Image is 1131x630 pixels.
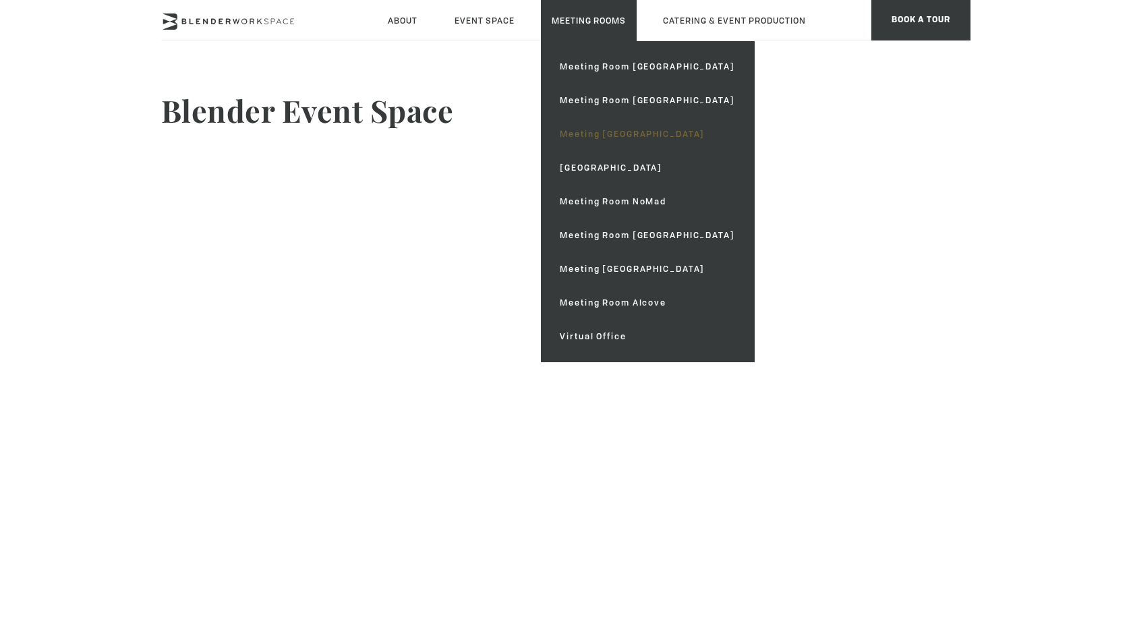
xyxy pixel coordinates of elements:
a: Virtual Office [549,320,745,353]
a: Meeting Room [GEOGRAPHIC_DATA] [549,84,745,117]
h2: Blender Event Space [161,92,738,130]
a: Meeting Room NoMad [549,185,745,219]
a: Meeting Room [GEOGRAPHIC_DATA] [549,50,745,84]
a: Meeting [GEOGRAPHIC_DATA] [549,117,745,151]
a: [GEOGRAPHIC_DATA] [549,151,745,185]
a: Meeting [GEOGRAPHIC_DATA] [549,252,745,286]
a: Meeting Room Alcove [549,286,745,320]
a: Meeting Room [GEOGRAPHIC_DATA] [549,219,745,252]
